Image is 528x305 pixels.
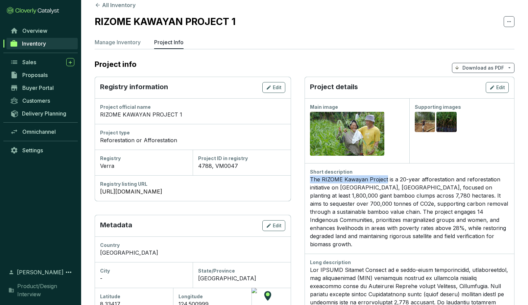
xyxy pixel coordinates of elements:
[415,104,509,110] div: Supporting images
[22,72,48,78] span: Proposals
[198,162,285,170] div: 4788, VM0047
[273,222,282,229] span: Edit
[100,129,285,136] div: Project type
[17,268,64,276] span: [PERSON_NAME]
[22,27,47,34] span: Overview
[154,38,184,46] p: Project Info
[310,259,509,266] div: Long description
[496,84,505,91] span: Edit
[100,293,168,300] div: Latitude
[7,25,78,36] a: Overview
[310,175,509,248] div: The RIZOME Kawayan Project is a 20-year afforestation and reforestation initiative on [GEOGRAPHIC...
[462,65,504,71] p: Download as PDF
[7,126,78,137] a: Omnichannel
[262,82,285,93] button: Edit
[100,249,285,257] div: [GEOGRAPHIC_DATA]
[486,82,509,93] button: Edit
[22,40,46,47] span: Inventory
[22,97,50,104] span: Customers
[22,110,66,117] span: Delivery Planning
[6,38,78,49] a: Inventory
[100,220,132,231] p: Metadata
[273,84,282,91] span: Edit
[310,104,404,110] div: Main image
[198,274,285,282] div: [GEOGRAPHIC_DATA]
[100,181,285,187] div: Registry listing URL
[7,82,78,94] a: Buyer Portal
[22,59,36,66] span: Sales
[100,242,285,249] div: Country
[22,84,54,91] span: Buyer Portal
[310,169,509,175] div: Short description
[95,1,136,9] button: All Inventory
[17,282,74,298] span: Product/Design Interview
[198,268,285,274] div: State/Province
[7,108,78,119] a: Delivery Planning
[7,95,78,106] a: Customers
[100,155,187,162] div: Registry
[22,147,43,154] span: Settings
[100,82,168,93] p: Registry information
[95,15,236,29] h2: RIZOME KAWAYAN PROJECT 1
[100,104,285,110] div: Project official name
[100,268,187,274] div: City
[22,128,56,135] span: Omnichannel
[100,274,187,282] div: -
[7,56,78,68] a: Sales
[100,187,285,196] a: [URL][DOMAIN_NAME]
[100,110,285,119] div: RIZOME KAWAYAN PROJECT 1
[7,69,78,81] a: Proposals
[178,293,246,300] div: Longitude
[310,82,358,93] p: Project details
[95,38,141,46] p: Manage Inventory
[100,162,187,170] div: Verra
[262,220,285,231] button: Edit
[198,155,285,162] div: Project ID in registry
[95,60,143,69] h2: Project info
[100,136,285,144] div: Reforestation or Afforestation
[7,145,78,156] a: Settings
